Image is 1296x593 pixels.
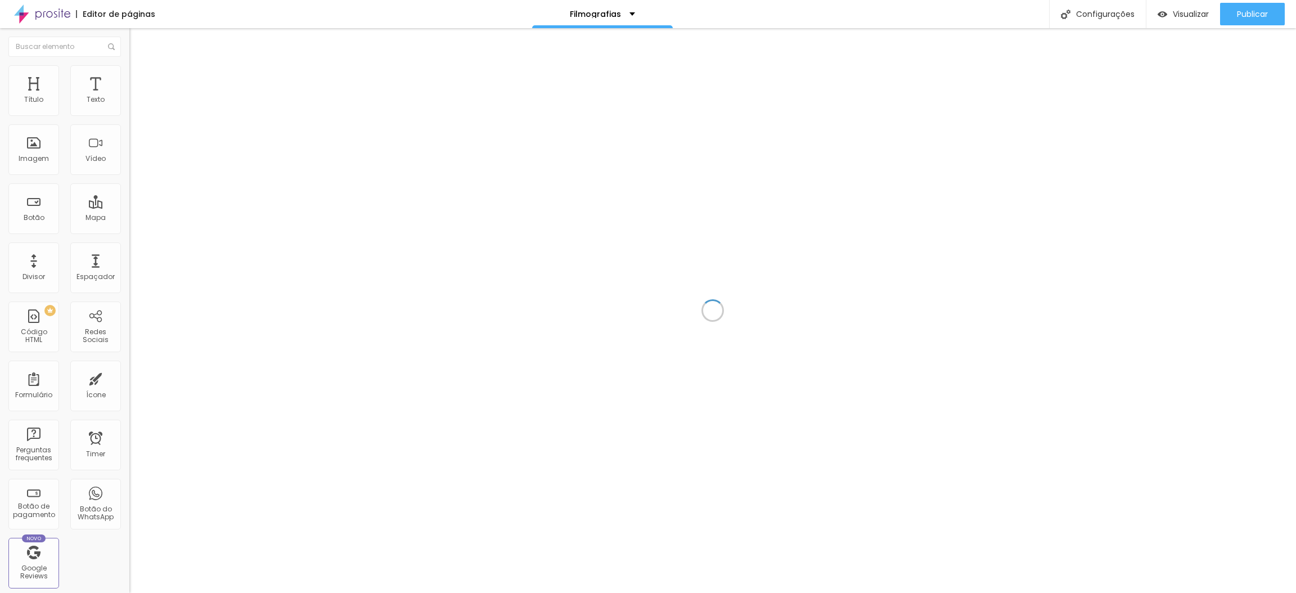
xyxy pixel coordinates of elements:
div: Divisor [22,273,45,281]
div: Timer [86,450,105,458]
button: Visualizar [1146,3,1220,25]
button: Publicar [1220,3,1285,25]
div: Botão do WhatsApp [73,505,118,522]
p: Filmografias [570,10,621,18]
img: Icone [1061,10,1070,19]
div: Novo [22,534,46,542]
div: Perguntas frequentes [11,446,56,462]
input: Buscar elemento [8,37,121,57]
span: Publicar [1237,10,1268,19]
div: Ícone [86,391,106,399]
div: Vídeo [85,155,106,163]
span: Visualizar [1173,10,1209,19]
div: Botão de pagamento [11,502,56,519]
div: Código HTML [11,328,56,344]
div: Espaçador [76,273,115,281]
div: Editor de páginas [76,10,155,18]
div: Imagem [19,155,49,163]
div: Google Reviews [11,564,56,581]
div: Redes Sociais [73,328,118,344]
div: Texto [87,96,105,104]
div: Botão [24,214,44,222]
div: Formulário [15,391,52,399]
div: Mapa [85,214,106,222]
img: view-1.svg [1158,10,1167,19]
img: Icone [108,43,115,50]
div: Título [24,96,43,104]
